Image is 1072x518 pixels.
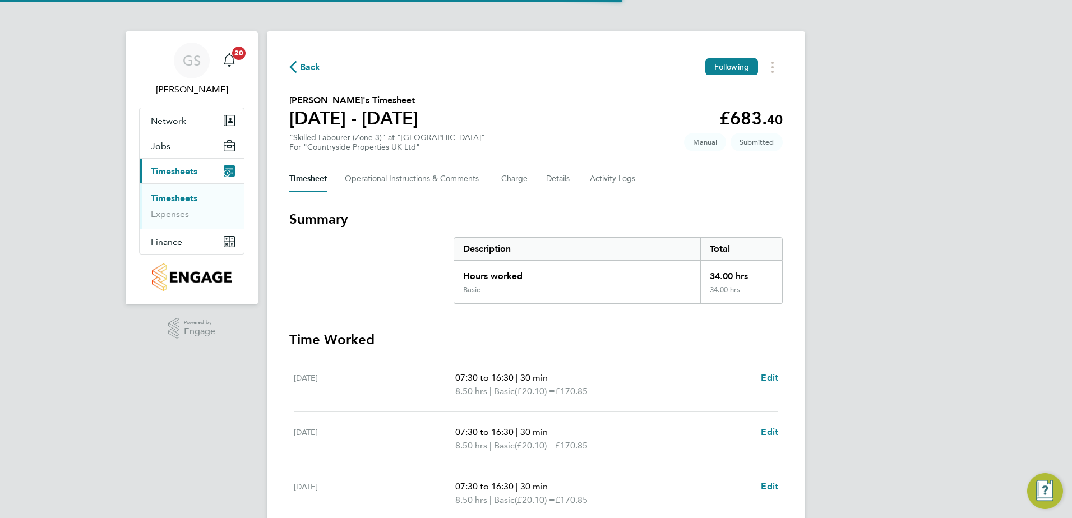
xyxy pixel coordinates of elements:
[761,372,778,383] span: Edit
[719,108,783,129] app-decimal: £683.
[494,385,515,398] span: Basic
[494,493,515,507] span: Basic
[455,386,487,396] span: 8.50 hrs
[714,62,749,72] span: Following
[294,425,455,452] div: [DATE]
[520,372,548,383] span: 30 min
[152,263,231,291] img: countryside-properties-logo-retina.png
[515,440,555,451] span: (£20.10) =
[516,427,518,437] span: |
[455,481,514,492] span: 07:30 to 16:30
[454,237,783,304] div: Summary
[767,112,783,128] span: 40
[463,285,480,294] div: Basic
[140,108,244,133] button: Network
[218,43,241,78] a: 20
[705,58,758,75] button: Following
[151,193,197,203] a: Timesheets
[489,494,492,505] span: |
[151,166,197,177] span: Timesheets
[455,494,487,505] span: 8.50 hrs
[520,427,548,437] span: 30 min
[731,133,783,151] span: This timesheet is Submitted.
[455,427,514,437] span: 07:30 to 16:30
[455,372,514,383] span: 07:30 to 16:30
[761,480,778,493] a: Edit
[140,229,244,254] button: Finance
[140,133,244,158] button: Jobs
[501,165,528,192] button: Charge
[289,94,418,107] h2: [PERSON_NAME]'s Timesheet
[546,165,572,192] button: Details
[183,53,201,68] span: GS
[289,331,783,349] h3: Time Worked
[515,494,555,505] span: (£20.10) =
[139,263,244,291] a: Go to home page
[139,43,244,96] a: GS[PERSON_NAME]
[516,372,518,383] span: |
[684,133,726,151] span: This timesheet was manually created.
[289,133,485,152] div: "Skilled Labourer (Zone 3)" at "[GEOGRAPHIC_DATA]"
[294,371,455,398] div: [DATE]
[184,327,215,336] span: Engage
[126,31,258,304] nav: Main navigation
[300,61,321,74] span: Back
[289,107,418,129] h1: [DATE] - [DATE]
[555,386,588,396] span: £170.85
[700,285,782,303] div: 34.00 hrs
[489,440,492,451] span: |
[168,318,216,339] a: Powered byEngage
[516,481,518,492] span: |
[761,425,778,439] a: Edit
[761,481,778,492] span: Edit
[454,238,700,260] div: Description
[555,494,588,505] span: £170.85
[455,440,487,451] span: 8.50 hrs
[232,47,246,60] span: 20
[345,165,483,192] button: Operational Instructions & Comments
[289,142,485,152] div: For "Countryside Properties UK Ltd"
[520,481,548,492] span: 30 min
[590,165,637,192] button: Activity Logs
[515,386,555,396] span: (£20.10) =
[454,261,700,285] div: Hours worked
[1027,473,1063,509] button: Engage Resource Center
[151,209,189,219] a: Expenses
[151,141,170,151] span: Jobs
[140,183,244,229] div: Timesheets
[151,237,182,247] span: Finance
[494,439,515,452] span: Basic
[700,261,782,285] div: 34.00 hrs
[555,440,588,451] span: £170.85
[289,210,783,228] h3: Summary
[289,165,327,192] button: Timesheet
[700,238,782,260] div: Total
[761,427,778,437] span: Edit
[489,386,492,396] span: |
[294,480,455,507] div: [DATE]
[139,83,244,96] span: Gurraj Singh
[761,371,778,385] a: Edit
[151,115,186,126] span: Network
[763,58,783,76] button: Timesheets Menu
[184,318,215,327] span: Powered by
[289,60,321,74] button: Back
[140,159,244,183] button: Timesheets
